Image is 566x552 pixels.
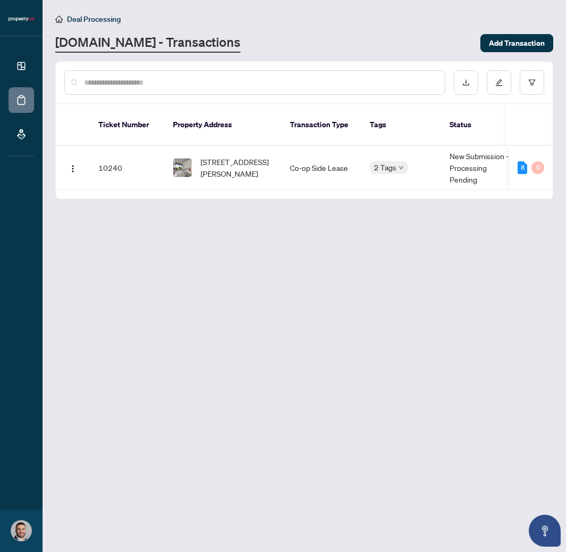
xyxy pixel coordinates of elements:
[529,515,561,547] button: Open asap
[361,104,441,146] th: Tags
[9,16,34,22] img: logo
[173,159,192,177] img: thumbnail-img
[489,35,545,52] span: Add Transaction
[518,161,527,174] div: 8
[520,70,544,95] button: filter
[55,15,63,23] span: home
[164,104,281,146] th: Property Address
[90,146,164,190] td: 10240
[495,79,503,86] span: edit
[374,161,396,174] span: 2 Tags
[11,521,31,541] img: Profile Icon
[398,165,404,170] span: down
[441,104,521,146] th: Status
[281,104,361,146] th: Transaction Type
[69,164,77,173] img: Logo
[487,70,511,95] button: edit
[454,70,478,95] button: download
[55,34,240,53] a: [DOMAIN_NAME] - Transactions
[201,156,273,179] span: [STREET_ADDRESS][PERSON_NAME]
[531,161,544,174] div: 0
[281,146,361,190] td: Co-op Side Lease
[64,159,81,176] button: Logo
[441,146,521,190] td: New Submission - Processing Pending
[528,79,536,86] span: filter
[67,14,121,24] span: Deal Processing
[462,79,470,86] span: download
[480,34,553,52] button: Add Transaction
[90,104,164,146] th: Ticket Number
